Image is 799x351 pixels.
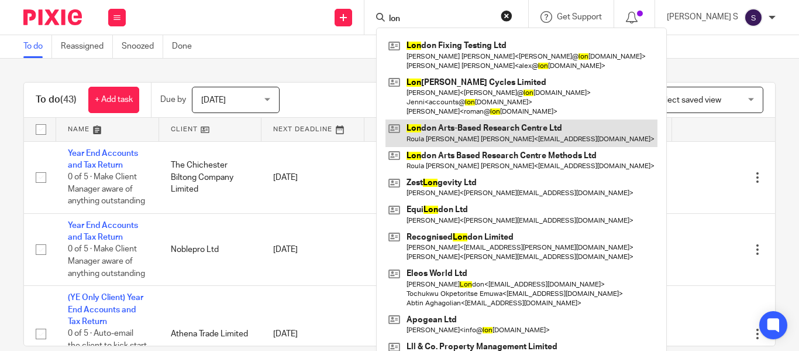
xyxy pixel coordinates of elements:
[68,246,145,278] span: 0 of 5 · Make Client Manager aware of anything outstanding
[68,173,145,205] span: 0 of 5 · Make Client Manager aware of anything outstanding
[68,221,138,241] a: Year End Accounts and Tax Return
[60,95,77,104] span: (43)
[501,10,512,22] button: Clear
[388,14,493,25] input: Search
[172,35,201,58] a: Done
[68,294,143,326] a: (YE Only Client) Year End Accounts and Tax Return
[261,141,364,213] td: [DATE]
[201,96,226,104] span: [DATE]
[88,87,139,113] a: + Add task
[23,35,52,58] a: To do
[36,94,77,106] h1: To do
[122,35,163,58] a: Snoozed
[261,213,364,285] td: [DATE]
[656,96,721,104] span: Select saved view
[61,35,113,58] a: Reassigned
[667,11,738,23] p: [PERSON_NAME] S
[557,13,602,21] span: Get Support
[744,8,763,27] img: svg%3E
[159,141,262,213] td: The Chichester Biltong Company Limited
[68,149,138,169] a: Year End Accounts and Tax Return
[160,94,186,105] p: Due by
[23,9,82,25] img: Pixie
[159,213,262,285] td: Noblepro Ltd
